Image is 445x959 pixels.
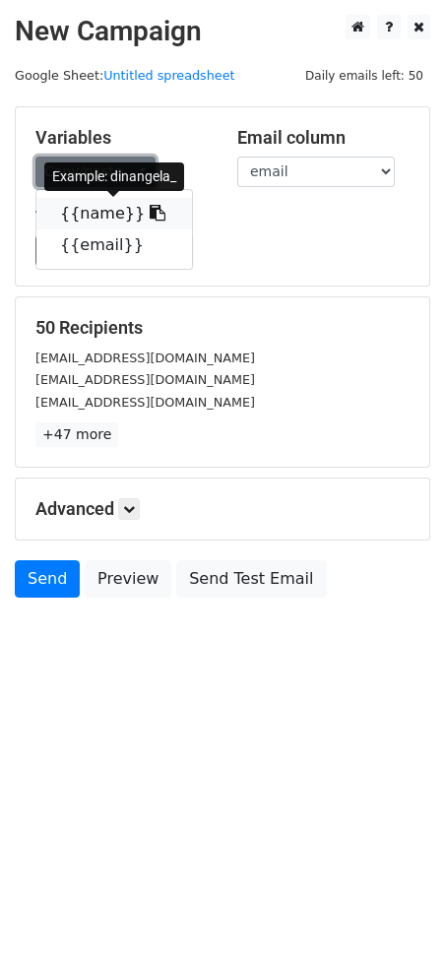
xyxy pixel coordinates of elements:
[103,68,234,83] a: Untitled spreadsheet
[298,65,430,87] span: Daily emails left: 50
[35,372,255,387] small: [EMAIL_ADDRESS][DOMAIN_NAME]
[35,317,410,339] h5: 50 Recipients
[36,229,192,261] a: {{email}}
[298,68,430,83] a: Daily emails left: 50
[35,157,156,187] a: Copy/paste...
[35,351,255,365] small: [EMAIL_ADDRESS][DOMAIN_NAME]
[35,127,208,149] h5: Variables
[15,15,430,48] h2: New Campaign
[35,498,410,520] h5: Advanced
[15,68,235,83] small: Google Sheet:
[35,422,118,447] a: +47 more
[176,560,326,598] a: Send Test Email
[85,560,171,598] a: Preview
[237,127,410,149] h5: Email column
[35,395,255,410] small: [EMAIL_ADDRESS][DOMAIN_NAME]
[15,560,80,598] a: Send
[36,198,192,229] a: {{name}}
[44,162,184,191] div: Example: dinangela_
[347,864,445,959] iframe: Chat Widget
